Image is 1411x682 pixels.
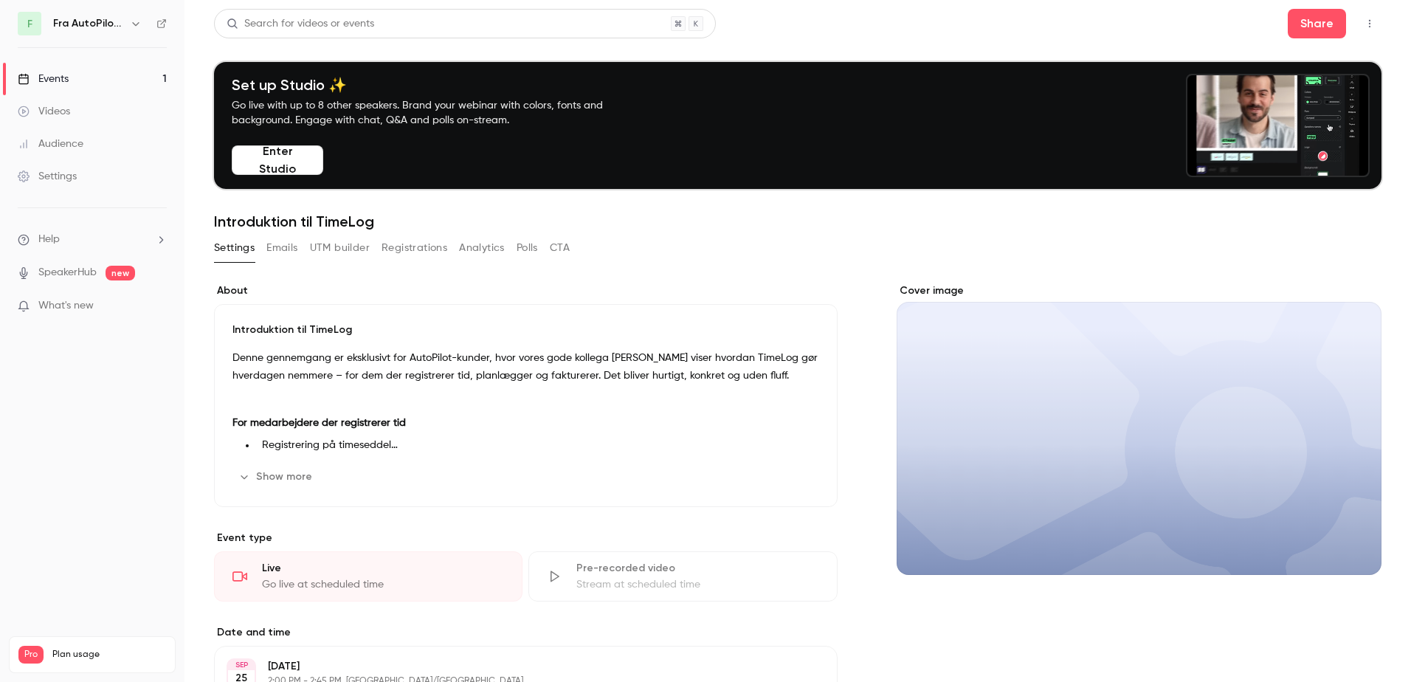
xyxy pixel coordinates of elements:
div: Stream at scheduled time [576,577,818,592]
p: Go live with up to 8 other speakers. Brand your webinar with colors, fonts and background. Engage... [232,98,638,128]
li: help-dropdown-opener [18,232,167,247]
div: Videos [18,104,70,119]
h6: Fra AutoPilot til TimeLog [53,16,124,31]
button: Share [1288,9,1346,38]
div: Go live at scheduled time [262,577,504,592]
h4: Set up Studio ✨ [232,76,638,94]
div: LiveGo live at scheduled time [214,551,522,602]
div: Audience [18,137,83,151]
strong: For medarbejdere der registrerer tid [232,418,406,428]
label: About [214,283,838,298]
div: Events [18,72,69,86]
label: Date and time [214,625,838,640]
iframe: Noticeable Trigger [149,300,167,313]
span: What's new [38,298,94,314]
button: Registrations [382,236,447,260]
button: Analytics [459,236,505,260]
span: F [27,16,32,32]
p: Event type [214,531,838,545]
button: UTM builder [310,236,370,260]
h1: Introduktion til TimeLog [214,213,1381,230]
button: CTA [550,236,570,260]
span: Plan usage [52,649,166,661]
div: SEP [228,660,255,670]
li: Registrering på timeseddel [256,438,819,453]
p: Introduktion til TimeLog [232,323,819,337]
span: new [106,266,135,280]
button: Settings [214,236,255,260]
button: Show more [232,465,321,489]
button: Enter Studio [232,145,323,175]
button: Polls [517,236,538,260]
div: Settings [18,169,77,184]
div: Live [262,561,504,576]
section: Cover image [897,283,1381,575]
p: Denne gennemgang er eksklusivt for AutoPilot-kunder, hvor vores gode kollega [PERSON_NAME] viser ... [232,349,819,385]
p: [DATE] [268,659,759,674]
div: Search for videos or events [227,16,374,32]
label: Cover image [897,283,1381,298]
div: Pre-recorded video [576,561,818,576]
button: Emails [266,236,297,260]
span: Pro [18,646,44,664]
a: SpeakerHub [38,265,97,280]
span: Help [38,232,60,247]
div: Pre-recorded videoStream at scheduled time [528,551,837,602]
